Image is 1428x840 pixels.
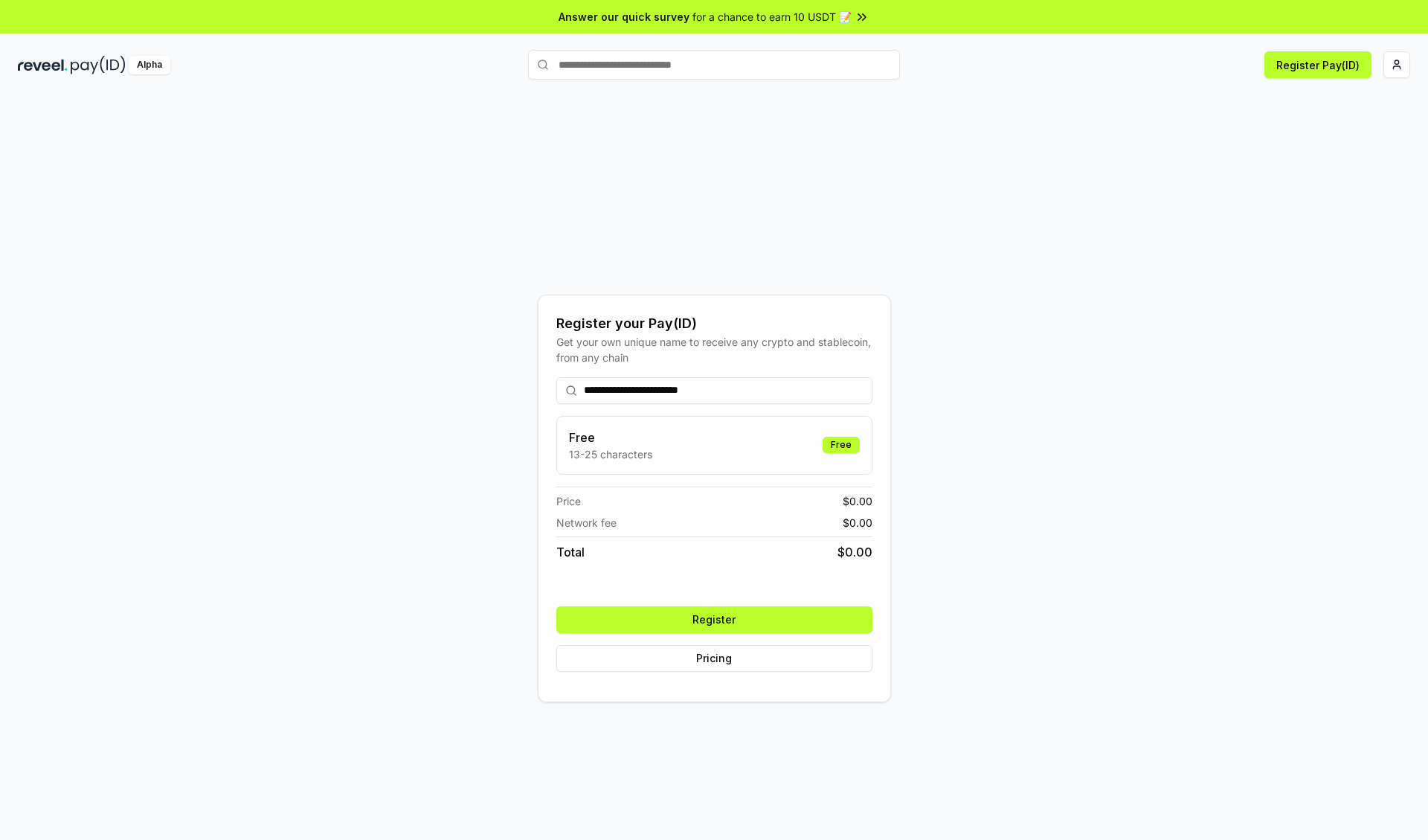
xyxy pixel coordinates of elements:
[843,493,872,509] span: $ 0.00
[18,56,68,74] img: reveel_dark
[569,429,652,446] h3: Free
[692,9,852,25] span: for a chance to earn 10 USDT 📝
[843,515,872,530] span: $ 0.00
[129,56,170,74] div: Alpha
[1264,51,1371,78] button: Register Pay(ID)
[556,606,872,633] button: Register
[556,313,872,334] div: Register your Pay(ID)
[556,493,581,509] span: Price
[556,334,872,365] div: Get your own unique name to receive any crypto and stablecoin, from any chain
[823,437,860,453] div: Free
[837,543,872,561] span: $ 0.00
[556,645,872,672] button: Pricing
[71,56,126,74] img: pay_id
[556,543,585,561] span: Total
[559,9,689,25] span: Answer our quick survey
[556,515,617,530] span: Network fee
[569,446,652,462] p: 13-25 characters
